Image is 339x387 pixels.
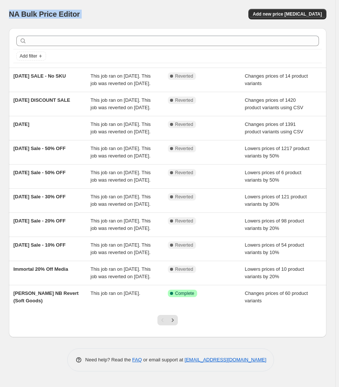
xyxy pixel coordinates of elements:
[175,266,193,272] span: Reverted
[91,290,140,296] span: This job ran on [DATE].
[13,194,66,199] span: [DATE] Sale - 30% OFF
[13,97,70,103] span: [DATE] DISCOUNT SALE
[175,242,193,248] span: Reverted
[91,146,151,159] span: This job ran on [DATE]. This job was reverted on [DATE].
[175,170,193,176] span: Reverted
[245,242,304,255] span: Lowers prices of 54 product variants by 10%
[91,242,151,255] span: This job ran on [DATE]. This job was reverted on [DATE].
[157,315,178,325] nav: Pagination
[245,97,303,110] span: Changes prices of 1420 product variants using CSV
[13,170,66,175] span: [DATE] Sale - 50% OFF
[91,97,151,110] span: This job ran on [DATE]. This job was reverted on [DATE].
[91,218,151,231] span: This job ran on [DATE]. This job was reverted on [DATE].
[13,73,66,79] span: [DATE] SALE - No SKU
[91,73,151,86] span: This job ran on [DATE]. This job was reverted on [DATE].
[9,10,80,18] span: NA Bulk Price Editor
[13,242,66,248] span: [DATE] Sale - 10% OFF
[245,121,303,134] span: Changes prices of 1391 product variants using CSV
[91,194,151,207] span: This job ran on [DATE]. This job was reverted on [DATE].
[91,266,151,279] span: This job ran on [DATE]. This job was reverted on [DATE].
[245,194,307,207] span: Lowers prices of 121 product variants by 30%
[245,170,301,183] span: Lowers prices of 6 product variants by 50%
[20,53,37,59] span: Add filter
[245,290,308,303] span: Changes prices of 60 product variants
[175,146,193,152] span: Reverted
[13,121,29,127] span: [DATE]
[91,170,151,183] span: This job ran on [DATE]. This job was reverted on [DATE].
[245,146,309,159] span: Lowers prices of 1217 product variants by 50%
[245,266,304,279] span: Lowers prices of 10 product variants by 20%
[13,290,79,303] span: [PERSON_NAME] NB Revert (Soft Goods)
[175,194,193,200] span: Reverted
[13,218,66,224] span: [DATE] Sale - 20% OFF
[167,315,178,325] button: Next
[245,218,304,231] span: Lowers prices of 98 product variants by 20%
[132,357,142,362] a: FAQ
[91,121,151,134] span: This job ran on [DATE]. This job was reverted on [DATE].
[85,357,133,362] span: Need help? Read the
[13,266,68,272] span: Immortal 20% Off Media
[253,11,322,17] span: Add new price [MEDICAL_DATA]
[175,121,193,127] span: Reverted
[175,97,193,103] span: Reverted
[245,73,308,86] span: Changes prices of 14 product variants
[175,290,194,296] span: Complete
[175,218,193,224] span: Reverted
[185,357,266,362] a: [EMAIL_ADDRESS][DOMAIN_NAME]
[16,52,46,61] button: Add filter
[175,73,193,79] span: Reverted
[13,146,66,151] span: [DATE] Sale - 50% OFF
[142,357,185,362] span: or email support at
[248,9,326,19] button: Add new price [MEDICAL_DATA]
